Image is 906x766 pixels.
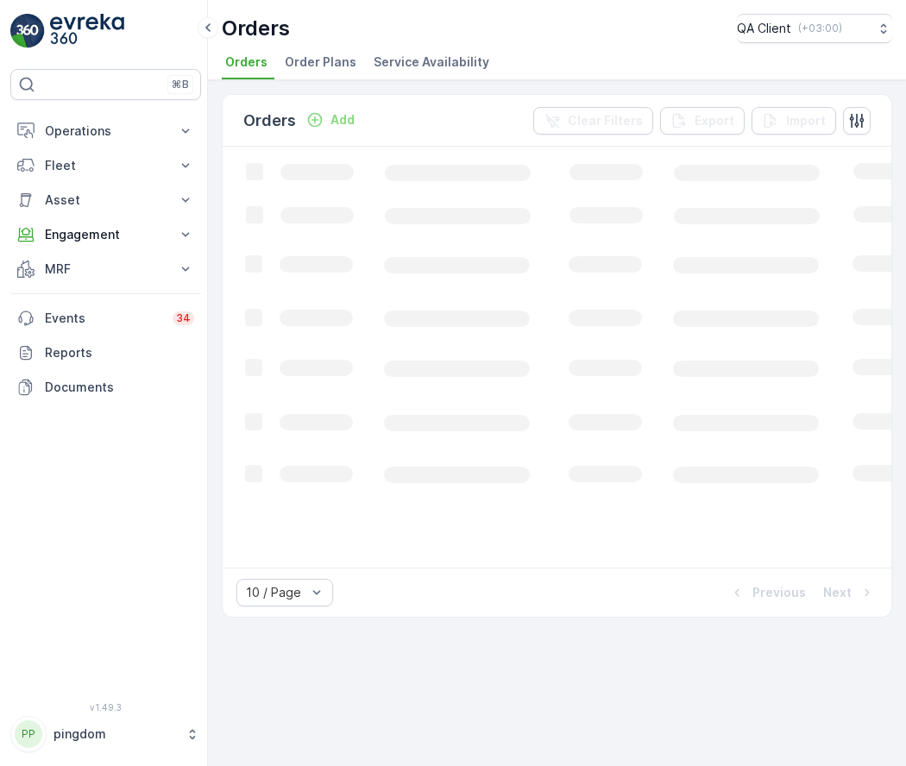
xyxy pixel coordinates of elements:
[15,720,42,748] div: PP
[10,716,201,752] button: PPpingdom
[45,122,167,140] p: Operations
[45,191,167,209] p: Asset
[299,110,362,130] button: Add
[53,725,177,743] p: pingdom
[823,584,852,601] p: Next
[737,14,892,43] button: QA Client(+03:00)
[222,15,290,42] p: Orders
[533,107,653,135] button: Clear Filters
[45,157,167,174] p: Fleet
[45,310,162,327] p: Events
[172,78,189,91] p: ⌘B
[752,584,806,601] p: Previous
[798,22,842,35] p: ( +03:00 )
[50,14,124,48] img: logo_light-DOdMpM7g.png
[45,261,167,278] p: MRF
[10,370,201,405] a: Documents
[45,379,194,396] p: Documents
[10,183,201,217] button: Asset
[45,226,167,243] p: Engagement
[45,344,194,361] p: Reports
[727,582,808,603] button: Previous
[176,311,191,325] p: 34
[10,14,45,48] img: logo
[695,112,734,129] p: Export
[10,148,201,183] button: Fleet
[10,252,201,286] button: MRF
[10,336,201,370] a: Reports
[225,53,267,71] span: Orders
[10,217,201,252] button: Engagement
[568,112,643,129] p: Clear Filters
[374,53,489,71] span: Service Availability
[821,582,878,603] button: Next
[10,702,201,713] span: v 1.49.3
[786,112,826,129] p: Import
[752,107,836,135] button: Import
[660,107,745,135] button: Export
[737,20,791,37] p: QA Client
[285,53,356,71] span: Order Plans
[10,114,201,148] button: Operations
[330,111,355,129] p: Add
[10,301,201,336] a: Events34
[243,109,296,133] p: Orders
